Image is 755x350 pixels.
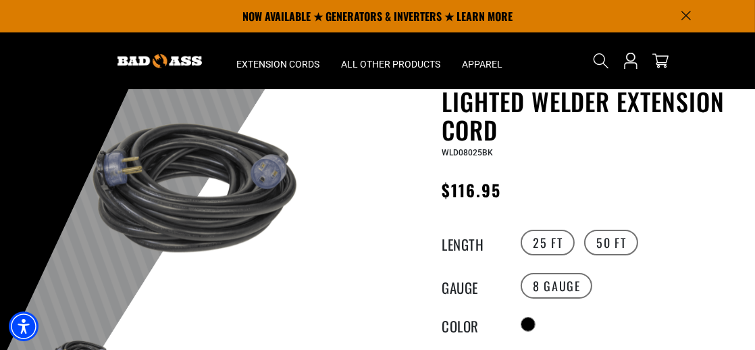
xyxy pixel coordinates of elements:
[236,58,319,70] span: Extension Cords
[442,87,745,144] h1: Lighted Welder Extension Cord
[521,230,575,255] label: 25 FT
[442,277,509,295] legend: Gauge
[442,178,502,202] span: $116.95
[584,230,638,255] label: 50 FT
[226,32,330,89] summary: Extension Cords
[118,54,202,68] img: Bad Ass Extension Cords
[451,32,513,89] summary: Apparel
[650,53,671,69] a: cart
[40,90,333,285] img: black
[9,311,38,341] div: Accessibility Menu
[442,148,493,157] span: WLD08025BK
[330,32,451,89] summary: All Other Products
[341,58,440,70] span: All Other Products
[590,50,612,72] summary: Search
[442,316,509,333] legend: Color
[462,58,502,70] span: Apparel
[521,273,592,299] label: 8 Gauge
[620,32,642,89] a: Open this option
[442,234,509,251] legend: Length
